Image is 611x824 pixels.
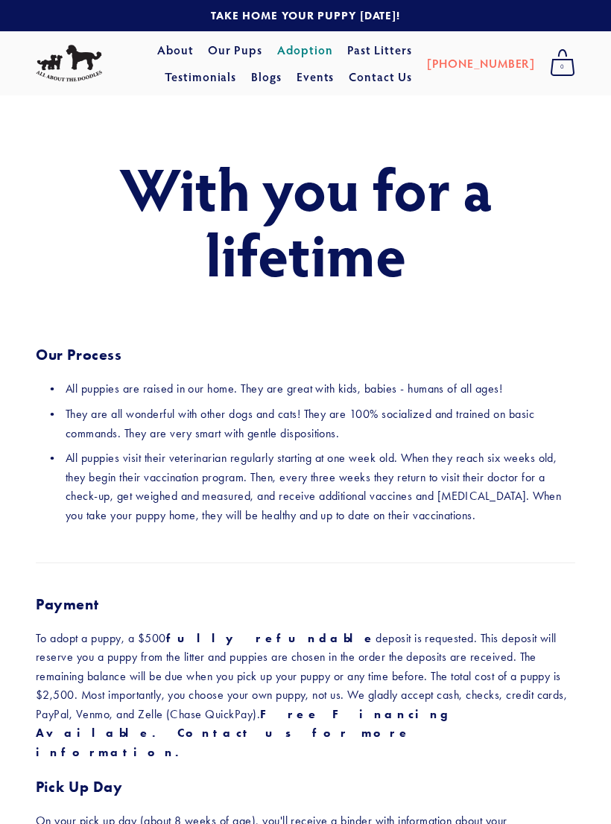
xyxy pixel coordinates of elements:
[542,45,583,82] a: 0 items in cart
[36,707,464,759] strong: Free Financing Available. Contact us for more information.
[157,37,194,63] a: About
[208,37,262,63] a: Our Pups
[36,155,575,286] h1: With you for a lifetime
[297,63,335,90] a: Events
[36,595,98,613] strong: Payment
[36,346,122,364] strong: Our Process
[66,405,575,443] p: They are all wonderful with other dogs and cats! They are 100% socialized and trained on basic co...
[550,57,575,77] span: 0
[166,631,376,645] strong: fully refundable
[277,37,333,63] a: Adoption
[347,42,412,57] a: Past Litters
[165,63,237,90] a: Testimonials
[251,63,282,90] a: Blogs
[66,379,575,399] p: All puppies are raised in our home. They are great with kids, babies - humans of all ages!
[66,449,575,524] p: All puppies visit their veterinarian regularly starting at one week old. When they reach six week...
[36,629,575,762] p: To adopt a puppy, a $500 deposit is requested. This deposit will reserve you a puppy from the lit...
[427,50,535,77] a: [PHONE_NUMBER]
[36,45,102,81] img: All About The Doodles
[36,778,123,796] strong: Pick Up Day
[349,63,412,90] a: Contact Us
